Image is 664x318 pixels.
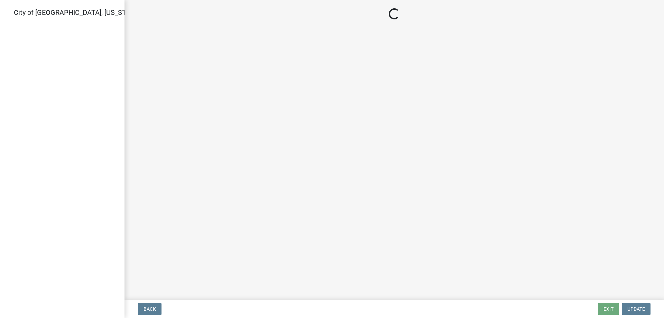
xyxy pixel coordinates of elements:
[138,303,162,315] button: Back
[627,306,645,312] span: Update
[622,303,651,315] button: Update
[14,8,140,17] span: City of [GEOGRAPHIC_DATA], [US_STATE]
[144,306,156,312] span: Back
[598,303,619,315] button: Exit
